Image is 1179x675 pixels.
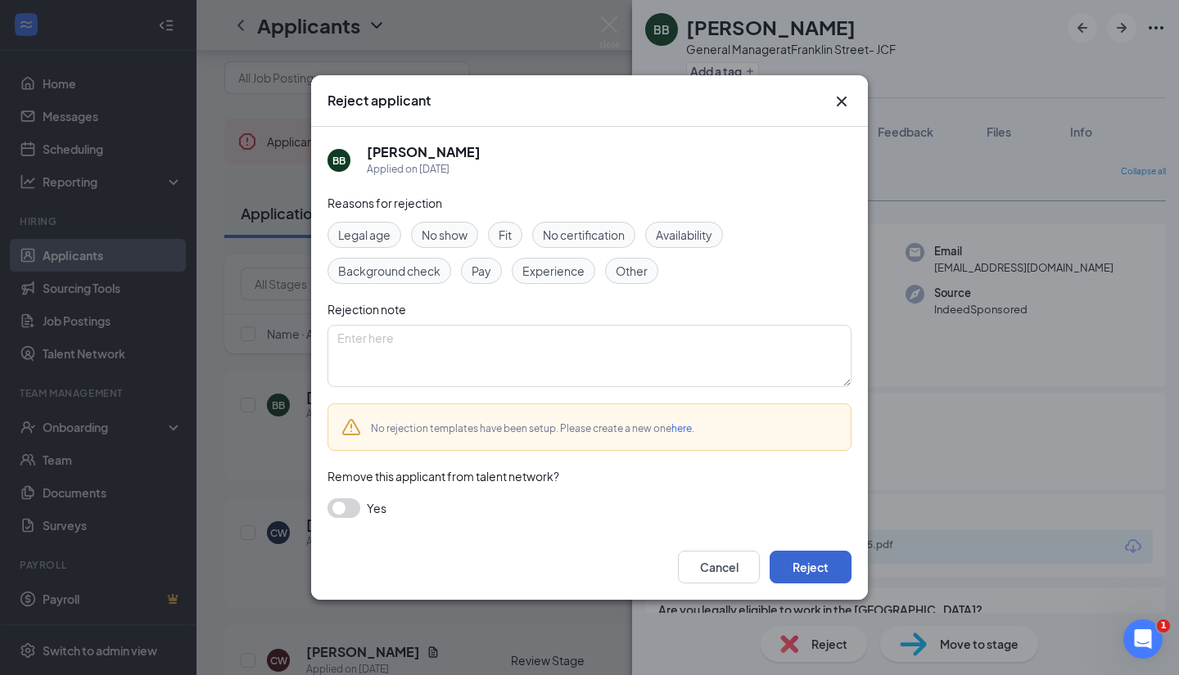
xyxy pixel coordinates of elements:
[327,302,406,317] span: Rejection note
[327,469,559,484] span: Remove this applicant from talent network?
[472,262,491,280] span: Pay
[367,161,481,178] div: Applied on [DATE]
[671,422,692,434] a: here
[616,262,648,280] span: Other
[499,226,512,244] span: Fit
[656,226,712,244] span: Availability
[543,226,625,244] span: No certification
[367,143,481,161] h5: [PERSON_NAME]
[341,417,361,437] svg: Warning
[832,92,851,111] button: Close
[1157,619,1170,632] span: 1
[1123,619,1163,659] iframe: Intercom live chat
[367,498,386,518] span: Yes
[422,226,468,244] span: No show
[327,196,442,210] span: Reasons for rejection
[678,551,760,583] button: Cancel
[332,154,346,168] div: BB
[832,92,851,111] svg: Cross
[338,226,391,244] span: Legal age
[522,262,585,280] span: Experience
[770,551,851,583] button: Reject
[338,262,440,280] span: Background check
[327,92,431,110] h3: Reject applicant
[371,422,694,434] span: No rejection templates have been setup. Please create a new one .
